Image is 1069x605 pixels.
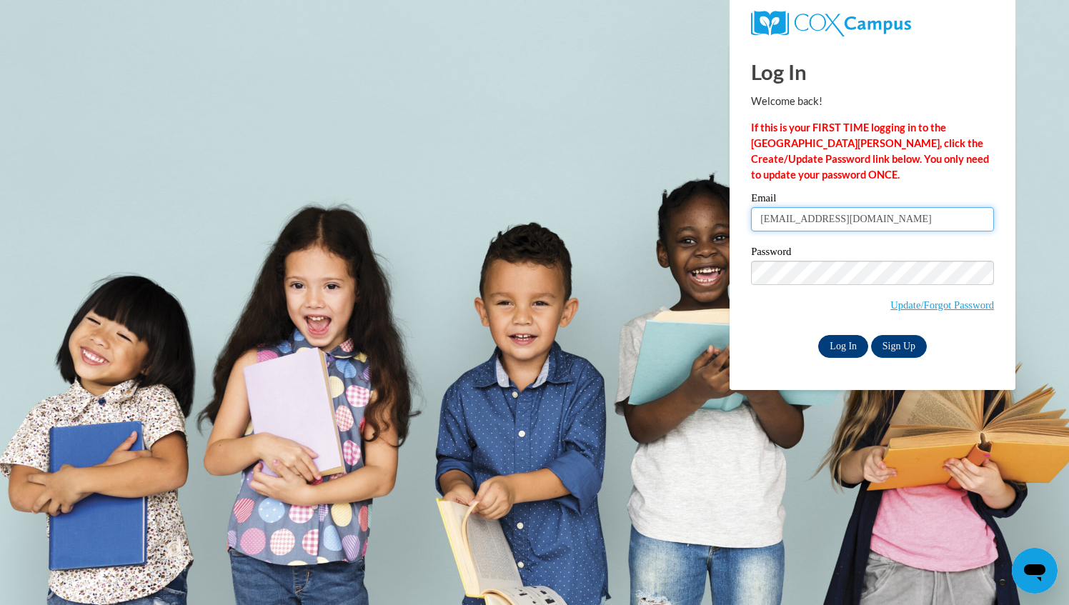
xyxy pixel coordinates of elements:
strong: If this is your FIRST TIME logging in to the [GEOGRAPHIC_DATA][PERSON_NAME], click the Create/Upd... [751,121,989,181]
label: Password [751,246,994,261]
a: COX Campus [751,11,994,36]
iframe: Button to launch messaging window [1012,548,1058,594]
img: COX Campus [751,11,911,36]
input: Log In [818,335,868,358]
p: Welcome back! [751,94,994,109]
a: Update/Forgot Password [890,299,994,311]
h1: Log In [751,57,994,86]
a: Sign Up [871,335,927,358]
label: Email [751,193,994,207]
